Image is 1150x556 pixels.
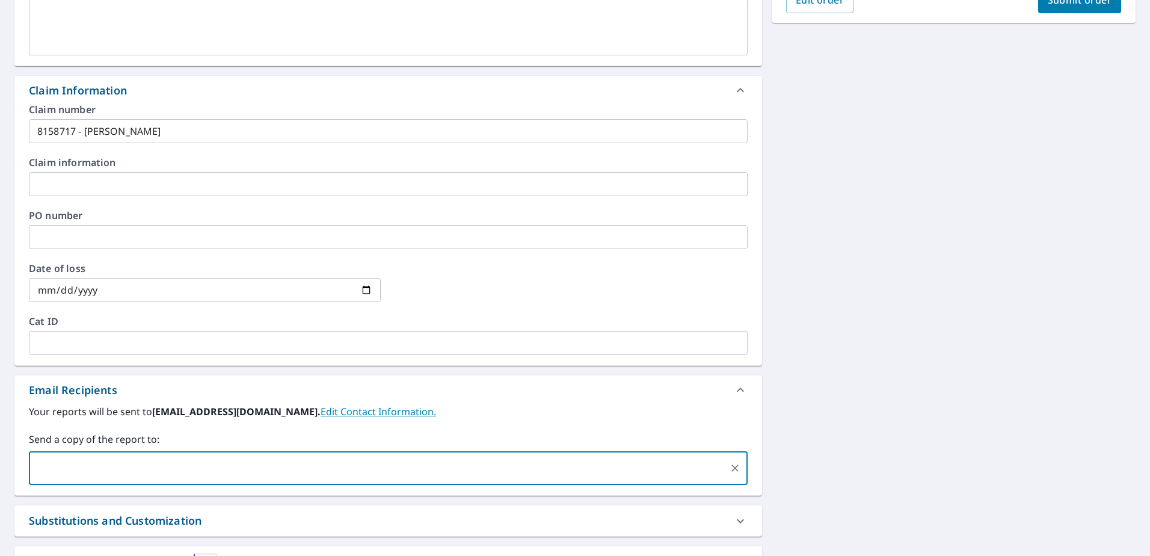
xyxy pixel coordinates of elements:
[29,211,748,220] label: PO number
[29,513,201,529] div: Substitutions and Customization
[29,382,117,398] div: Email Recipients
[14,76,762,105] div: Claim Information
[727,460,743,477] button: Clear
[29,432,748,446] label: Send a copy of the report to:
[29,82,127,99] div: Claim Information
[14,505,762,536] div: Substitutions and Customization
[29,404,748,419] label: Your reports will be sent to
[29,105,748,114] label: Claim number
[29,317,748,326] label: Cat ID
[29,158,748,167] label: Claim information
[29,264,381,273] label: Date of loss
[14,375,762,404] div: Email Recipients
[152,405,321,418] b: [EMAIL_ADDRESS][DOMAIN_NAME].
[321,405,436,418] a: EditContactInfo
